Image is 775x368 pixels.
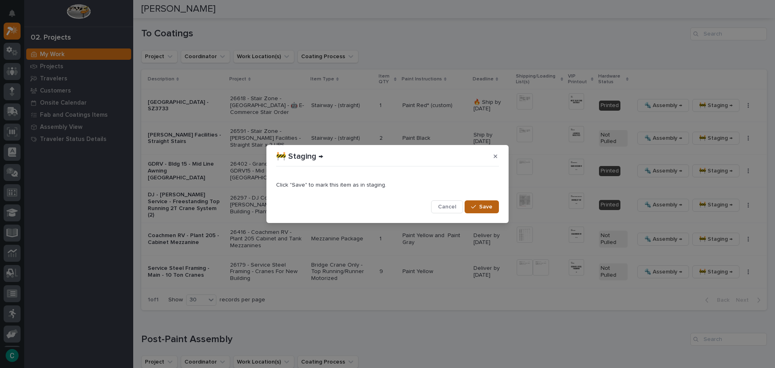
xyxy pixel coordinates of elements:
span: Save [479,203,492,210]
p: 🚧 Staging → [276,151,323,161]
p: Click "Save" to mark this item as in staging. [276,182,499,189]
button: Cancel [431,200,463,213]
button: Save [465,200,499,213]
span: Cancel [438,203,456,210]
